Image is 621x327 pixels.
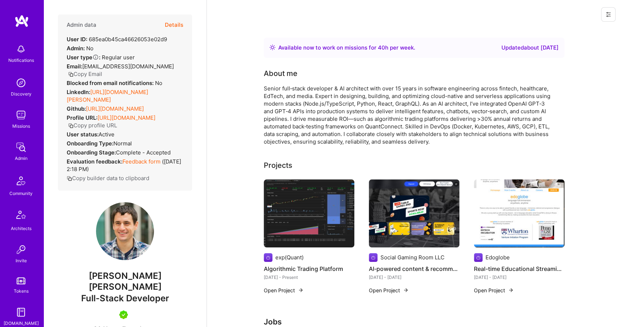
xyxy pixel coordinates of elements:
[474,253,483,262] img: Company logo
[14,140,28,154] img: admin teamwork
[67,158,122,165] strong: Evaluation feedback:
[67,35,167,43] div: 685ea0b45ca46626053e02d9
[264,317,564,326] h3: Jobs
[11,225,32,232] div: Architects
[92,54,99,60] i: Help
[165,14,183,35] button: Details
[264,286,304,294] button: Open Project
[113,140,132,147] span: normal
[14,242,28,257] img: Invite
[67,176,72,181] i: icon Copy
[264,179,354,247] img: Algorithmic Trading Platform
[96,202,154,260] img: User Avatar
[298,287,304,293] img: arrow-right
[97,114,155,121] a: [URL][DOMAIN_NAME]
[508,287,514,293] img: arrow-right
[68,72,74,77] i: icon Copy
[485,254,510,261] div: Edoglobe
[67,149,116,156] strong: Onboarding Stage:
[116,149,171,156] span: Complete - Accepted
[369,253,378,262] img: Company logo
[82,63,174,70] span: [EMAIL_ADDRESS][DOMAIN_NAME]
[278,43,415,52] div: Available now to work on missions for h per week .
[403,287,409,293] img: arrow-right
[67,79,162,87] div: No
[67,105,86,112] strong: Github:
[264,273,354,281] div: [DATE] - Present
[122,158,161,165] a: Feedback form
[67,54,135,61] div: Regular user
[68,123,74,128] i: icon Copy
[67,44,93,52] div: No
[378,44,385,51] span: 40
[14,76,28,90] img: discovery
[264,68,297,79] div: About me
[67,174,149,182] button: Copy builder data to clipboard
[17,277,25,284] img: tokens
[67,45,85,52] strong: Admin:
[275,254,304,261] div: exp(Quant)
[67,114,97,121] strong: Profile URL:
[369,179,459,247] img: AI‑powered content & recommendation SaaS
[58,271,192,292] span: [PERSON_NAME] [PERSON_NAME]
[369,286,409,294] button: Open Project
[67,80,155,86] strong: Blocked from email notifications:
[8,56,34,64] div: Notifications
[67,89,148,103] a: [URL][DOMAIN_NAME][PERSON_NAME]
[68,122,117,129] button: Copy profile URL
[264,253,272,262] img: Company logo
[474,264,564,273] h4: Real-time Educational Streaming Platform
[15,154,28,162] div: Admin
[119,310,128,319] img: A.Teamer in Residence
[474,286,514,294] button: Open Project
[68,70,102,78] button: Copy Email
[81,293,169,303] span: Full-Stack Developer
[369,264,459,273] h4: AI‑powered content & recommendation SaaS
[11,90,32,98] div: Discovery
[4,319,39,327] div: [DOMAIN_NAME]
[264,85,554,145] div: Senior full‑stack developer & AI architect with over 15 years in software engineering across fint...
[14,305,28,319] img: guide book
[380,254,445,261] div: Social Gaming Room LLC
[12,172,30,190] img: Community
[264,160,292,171] div: Projects
[12,122,30,130] div: Missions
[99,131,114,138] span: Active
[67,63,82,70] strong: Email:
[270,44,275,50] img: Availability
[14,108,28,122] img: teamwork
[67,54,100,61] strong: User type :
[474,273,564,281] div: [DATE] - [DATE]
[67,131,99,138] strong: User status:
[67,22,96,28] h4: Admin data
[67,89,90,95] strong: LinkedIn:
[16,257,27,264] div: Invite
[14,42,28,56] img: bell
[14,14,29,27] img: logo
[264,264,354,273] h4: Algorithmic Trading Platform
[67,36,87,43] strong: User ID:
[501,43,559,52] div: Updated about [DATE]
[14,287,29,295] div: Tokens
[86,105,144,112] a: [URL][DOMAIN_NAME]
[67,140,113,147] strong: Onboarding Type:
[12,207,30,225] img: Architects
[369,273,459,281] div: [DATE] - [DATE]
[9,190,33,197] div: Community
[67,158,183,173] div: ( [DATE] 2:18 PM )
[474,179,564,247] img: Real-time Educational Streaming Platform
